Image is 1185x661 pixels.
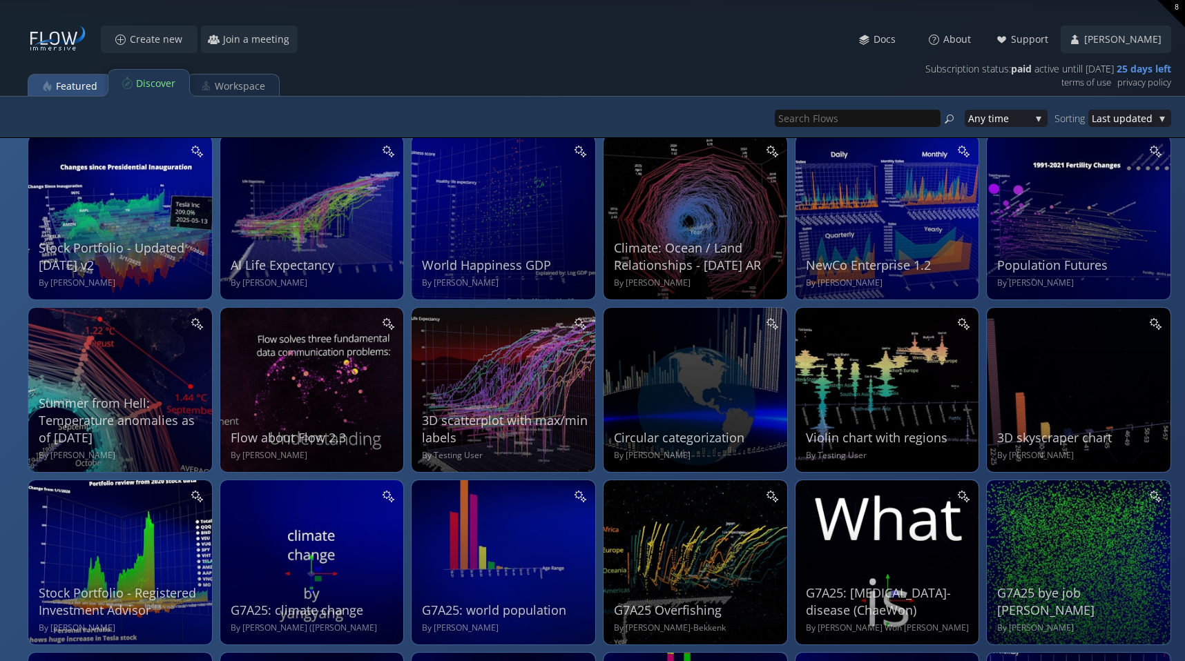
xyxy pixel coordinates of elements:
[775,110,941,127] input: Search Flows
[968,110,994,127] span: Any ti
[614,602,780,619] div: G7A25 Overfishing
[231,602,397,619] div: G7A25: climate change
[1102,110,1154,127] span: st updated
[231,622,397,634] div: By [PERSON_NAME] ([PERSON_NAME]
[806,429,972,446] div: Violin chart with regions
[806,450,972,462] div: By Testing User
[39,277,205,289] div: By [PERSON_NAME]
[231,450,397,462] div: By [PERSON_NAME]
[614,277,780,289] div: By [PERSON_NAME]
[997,277,1164,289] div: By [PERSON_NAME]
[997,584,1164,619] div: G7A25 bye job [PERSON_NAME]
[873,32,904,46] span: Docs
[994,110,1030,127] span: me
[39,239,205,274] div: Stock Portfolio - Updated [DATE] v2
[806,622,972,634] div: By [PERSON_NAME] Won [PERSON_NAME]
[614,239,780,274] div: Climate: Ocean / Land Relationships - [DATE] AR
[215,73,265,99] div: Workspace
[1010,32,1057,46] span: Support
[1054,110,1088,127] div: Sorting
[614,429,780,446] div: Circular categorization
[943,32,979,46] span: About
[422,412,588,446] div: 3D scatterplot with max/min labels
[997,429,1164,446] div: 3D skyscraper chart
[231,429,397,446] div: Flow about Flow 2.3
[422,450,588,462] div: By Testing User
[222,32,298,46] span: Join a meeting
[1061,74,1111,91] a: terms of use
[422,602,588,619] div: G7A25: world population
[997,622,1164,634] div: By [PERSON_NAME]
[1117,74,1171,91] a: privacy policy
[39,395,205,447] div: Summer from Hell: Temperature anomalies as of [DATE]
[614,450,780,462] div: By [PERSON_NAME]
[997,257,1164,274] div: Population Futures
[231,257,397,274] div: AI Life Expectancy
[1092,110,1102,127] span: La
[1083,32,1170,46] span: [PERSON_NAME]
[806,277,972,289] div: By [PERSON_NAME]
[997,450,1164,462] div: By [PERSON_NAME]
[231,277,397,289] div: By [PERSON_NAME]
[614,622,780,634] div: By [PERSON_NAME]-Bekkenk
[806,257,972,274] div: NewCo Enterprise 1.2
[39,450,205,462] div: By [PERSON_NAME]
[56,73,97,99] div: Featured
[39,622,205,634] div: By [PERSON_NAME]
[422,622,588,634] div: By [PERSON_NAME]
[129,32,191,46] span: Create new
[806,584,972,619] div: G7A25: [MEDICAL_DATA]-disease (ChaeWon)
[39,584,205,619] div: Stock Portfolio - Registered Investment Advisor
[136,70,175,97] div: Discover
[422,277,588,289] div: By [PERSON_NAME]
[422,257,588,274] div: World Happiness GDP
